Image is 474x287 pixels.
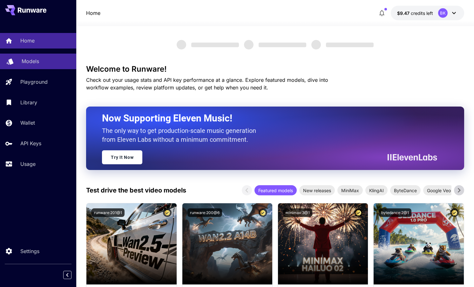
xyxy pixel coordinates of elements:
nav: breadcrumb [86,9,100,17]
div: ByteDance [390,185,421,195]
div: $9.4657 [397,10,433,16]
img: alt [86,203,176,284]
p: Usage [20,160,36,168]
p: Test drive the best video models [86,186,186,195]
p: Home [20,37,35,44]
div: Collapse sidebar [68,269,76,281]
span: Google Veo [423,187,455,194]
p: Models [22,57,39,65]
div: MiniMax [337,185,363,195]
button: bytedance:2@1 [379,208,411,217]
button: $9.4657BK [391,6,464,20]
a: Try It Now [102,150,142,164]
img: alt [374,203,464,284]
img: alt [278,203,368,284]
span: MiniMax [337,187,363,194]
button: Certified Model – Vetted for best performance and includes a commercial license. [450,208,459,217]
a: Home [86,9,100,17]
p: Settings [20,247,39,255]
button: Collapse sidebar [63,271,71,279]
div: KlingAI [365,185,388,195]
button: Certified Model – Vetted for best performance and includes a commercial license. [354,208,363,217]
span: ByteDance [390,187,421,194]
div: BK [438,8,448,18]
p: Playground [20,78,48,86]
button: Certified Model – Vetted for best performance and includes a commercial license. [163,208,172,217]
span: Check out your usage stats and API key performance at a glance. Explore featured models, dive int... [86,77,328,91]
span: KlingAI [365,187,388,194]
button: Certified Model – Vetted for best performance and includes a commercial license. [259,208,267,217]
button: minimax:3@1 [283,208,312,217]
img: alt [182,203,272,284]
p: Wallet [20,119,35,127]
button: runware:201@1 [91,208,125,217]
span: New releases [299,187,335,194]
h2: Now Supporting Eleven Music! [102,112,432,124]
p: API Keys [20,140,41,147]
div: New releases [299,185,335,195]
span: Featured models [254,187,297,194]
p: Library [20,99,37,106]
p: The only way to get production-scale music generation from Eleven Labs without a minimum commitment. [102,126,261,144]
h3: Welcome to Runware! [86,65,464,74]
button: runware:200@6 [187,208,222,217]
div: Google Veo [423,185,455,195]
div: Featured models [254,185,297,195]
span: credits left [411,10,433,16]
span: $9.47 [397,10,411,16]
